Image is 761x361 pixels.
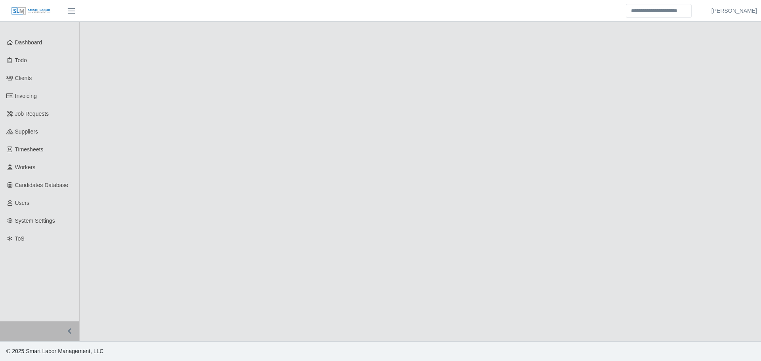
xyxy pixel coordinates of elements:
span: Timesheets [15,146,44,153]
span: Workers [15,164,36,170]
img: SLM Logo [11,7,51,15]
input: Search [626,4,692,18]
span: Suppliers [15,128,38,135]
span: © 2025 Smart Labor Management, LLC [6,348,103,354]
span: Candidates Database [15,182,69,188]
span: ToS [15,235,25,242]
span: Todo [15,57,27,63]
span: Users [15,200,30,206]
span: Job Requests [15,111,49,117]
span: Dashboard [15,39,42,46]
span: Clients [15,75,32,81]
span: Invoicing [15,93,37,99]
span: System Settings [15,218,55,224]
a: [PERSON_NAME] [711,7,757,15]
